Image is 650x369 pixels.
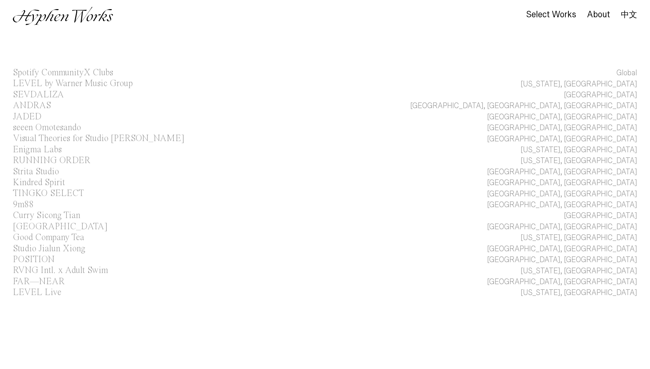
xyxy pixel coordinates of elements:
[487,167,637,177] div: [GEOGRAPHIC_DATA], [GEOGRAPHIC_DATA]
[487,254,637,265] div: [GEOGRAPHIC_DATA], [GEOGRAPHIC_DATA]
[13,266,108,275] div: RVNG Intl. x Adult Swim
[13,156,90,165] div: RUNNING ORDER
[13,145,62,154] div: Enigma Labs
[13,200,34,209] div: 9m88
[564,90,637,100] div: [GEOGRAPHIC_DATA]
[487,112,637,122] div: [GEOGRAPHIC_DATA], [GEOGRAPHIC_DATA]
[521,287,637,298] div: [US_STATE], [GEOGRAPHIC_DATA]
[13,101,51,110] div: ANDRAS
[13,233,84,242] div: Good Company Tea
[13,189,84,198] div: TINGKO SELECT
[487,122,637,133] div: [GEOGRAPHIC_DATA], [GEOGRAPHIC_DATA]
[487,134,637,144] div: [GEOGRAPHIC_DATA], [GEOGRAPHIC_DATA]
[13,123,81,132] div: seeen Omotesando
[13,255,55,264] div: POSITION
[621,11,637,18] a: 中文
[13,68,113,77] div: Spotify CommunityX Clubs
[13,134,185,143] div: Visual Theories for Studio [PERSON_NAME]
[521,155,637,166] div: [US_STATE], [GEOGRAPHIC_DATA]
[13,167,59,176] div: Strita Studio
[487,199,637,210] div: [GEOGRAPHIC_DATA], [GEOGRAPHIC_DATA]
[521,266,637,276] div: [US_STATE], [GEOGRAPHIC_DATA]
[487,244,637,254] div: [GEOGRAPHIC_DATA], [GEOGRAPHIC_DATA]
[13,79,133,88] div: LEVEL by Warner Music Group
[13,244,85,253] div: Studio Jialun Xiong
[521,144,637,155] div: [US_STATE], [GEOGRAPHIC_DATA]
[13,112,42,121] div: JADED
[410,100,637,111] div: [GEOGRAPHIC_DATA], [GEOGRAPHIC_DATA], [GEOGRAPHIC_DATA]
[13,178,65,187] div: Kindred Spirit
[521,79,637,90] div: [US_STATE], [GEOGRAPHIC_DATA]
[487,189,637,199] div: [GEOGRAPHIC_DATA], [GEOGRAPHIC_DATA]
[526,11,576,19] a: Select Works
[521,232,637,243] div: [US_STATE], [GEOGRAPHIC_DATA]
[487,177,637,188] div: [GEOGRAPHIC_DATA], [GEOGRAPHIC_DATA]
[526,10,576,19] div: Select Works
[13,7,113,25] img: Hyphen Works
[13,288,61,297] div: LEVEL Live
[13,222,108,231] div: [GEOGRAPHIC_DATA]
[487,276,637,287] div: [GEOGRAPHIC_DATA], [GEOGRAPHIC_DATA]
[587,10,610,19] div: About
[487,221,637,232] div: [GEOGRAPHIC_DATA], [GEOGRAPHIC_DATA]
[616,67,637,78] div: Global
[13,211,80,220] div: Curry Sicong Tian
[13,277,65,286] div: FAR—NEAR
[564,210,637,221] div: [GEOGRAPHIC_DATA]
[13,90,64,99] div: SEVDALIZA
[587,11,610,19] a: About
